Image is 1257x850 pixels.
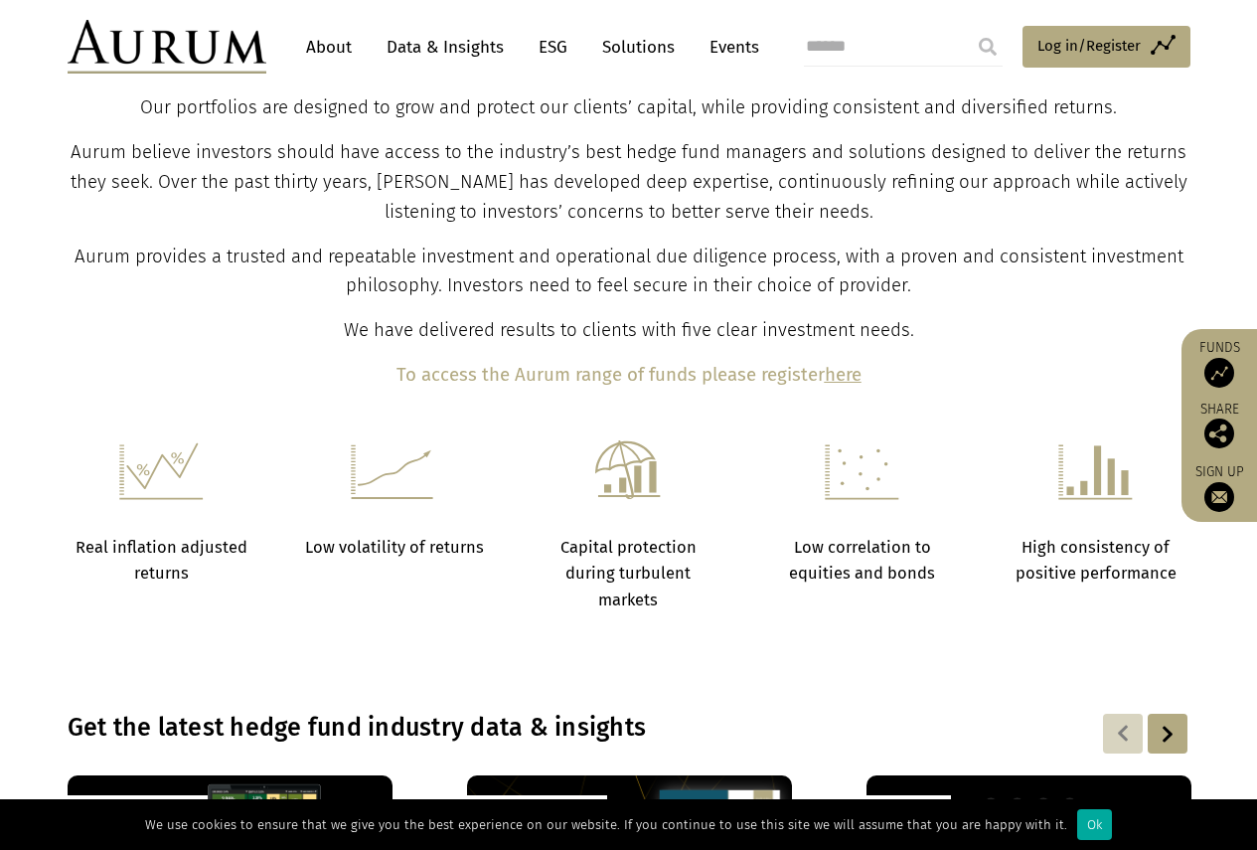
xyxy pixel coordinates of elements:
[1022,26,1190,68] a: Log in/Register
[1191,463,1247,512] a: Sign up
[1037,34,1141,58] span: Log in/Register
[68,713,934,743] h3: Get the latest hedge fund industry data & insights
[789,538,935,583] strong: Low correlation to equities and bonds
[1016,538,1177,583] strong: High consistency of positive performance
[68,795,208,828] div: Hedge Fund Data
[75,246,1183,297] span: Aurum provides a trusted and repeatable investment and operational due diligence process, with a ...
[377,29,514,66] a: Data & Insights
[968,27,1008,67] input: Submit
[825,364,862,386] a: here
[85,67,1172,118] span: Aurum is a hedge fund investment specialist focused solely on selecting hedge funds and managing ...
[344,319,914,341] span: We have delivered results to clients with five clear investment needs.
[592,29,685,66] a: Solutions
[296,29,362,66] a: About
[1204,482,1234,512] img: Sign up to our newsletter
[560,538,697,609] strong: Capital protection during turbulent markets
[1204,358,1234,388] img: Access Funds
[529,29,577,66] a: ESG
[68,20,266,74] img: Aurum
[1191,403,1247,448] div: Share
[71,141,1187,223] span: Aurum believe investors should have access to the industry’s best hedge fund managers and solutio...
[305,538,484,557] strong: Low volatility of returns
[1204,419,1234,448] img: Share this post
[700,29,759,66] a: Events
[76,538,247,583] strong: Real inflation adjusted returns
[396,364,825,386] b: To access the Aurum range of funds please register
[1077,809,1112,840] div: Ok
[1191,339,1247,388] a: Funds
[866,795,951,828] div: Insights
[467,795,607,828] div: Hedge Fund Data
